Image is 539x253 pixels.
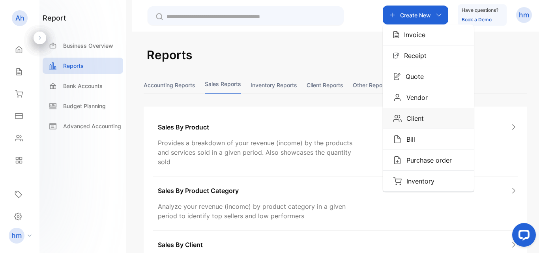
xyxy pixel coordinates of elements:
p: Sales By Product Category [158,186,239,195]
p: Invoice [399,30,425,39]
p: hm [11,231,22,241]
p: Business Overview [63,41,113,50]
p: Vendor [402,93,428,102]
button: Other reports [353,77,389,94]
a: Budget Planning [43,98,123,114]
img: Icon [393,73,401,81]
button: hm [516,6,532,24]
p: Bill [402,135,415,144]
p: Reports [63,62,84,70]
button: Sales reports [205,77,241,94]
p: Bank Accounts [63,82,103,90]
p: Client [402,114,424,123]
p: Budget Planning [63,102,106,110]
p: Sales By Product [158,122,209,132]
p: Quote [401,72,424,81]
div: Domain: [DOMAIN_NAME] [21,21,87,27]
h2: Reports [147,46,192,64]
p: hm [519,10,529,20]
h1: report [43,13,66,23]
img: Icon [393,52,399,59]
div: Keywords by Traffic [87,47,133,52]
a: Reports [43,58,123,74]
p: Analyze your revenue (income) by product category in a given period to identify top sellers and l... [158,202,365,221]
img: Icon [510,187,518,195]
img: Icon [393,93,402,102]
p: Advanced Accounting [63,122,121,130]
img: tab_domain_overview_orange.svg [21,46,28,52]
iframe: LiveChat chat widget [506,220,539,253]
img: Icon [393,156,402,165]
button: Client reports [307,77,343,94]
a: Advanced Accounting [43,118,123,134]
a: Book a Demo [462,17,492,22]
p: Create New [400,11,431,19]
img: tab_keywords_by_traffic_grey.svg [79,46,85,52]
p: Ah [15,13,24,23]
img: Icon [393,114,402,123]
p: Inventory [402,176,434,186]
p: Sales By Client [158,240,203,249]
a: Bank Accounts [43,78,123,94]
div: v 4.0.25 [22,13,39,19]
button: Create NewIconInvoiceIconReceiptIconQuoteIconVendorIconClientIconBillIconPurchase orderIconInventory [383,6,448,24]
button: Inventory reports [251,77,297,94]
div: Domain Overview [30,47,71,52]
p: Receipt [399,51,427,60]
img: Icon [393,177,402,186]
img: Icon [510,123,518,131]
img: Icon [393,31,399,39]
a: Business Overview [43,37,123,54]
button: Accounting Reports [144,77,195,94]
img: website_grey.svg [13,21,19,27]
img: Icon [393,135,402,144]
p: Have questions? [462,6,498,14]
p: Provides a breakdown of your revenue (income) by the products and services sold in a given period... [158,138,365,167]
p: Purchase order [402,156,452,165]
